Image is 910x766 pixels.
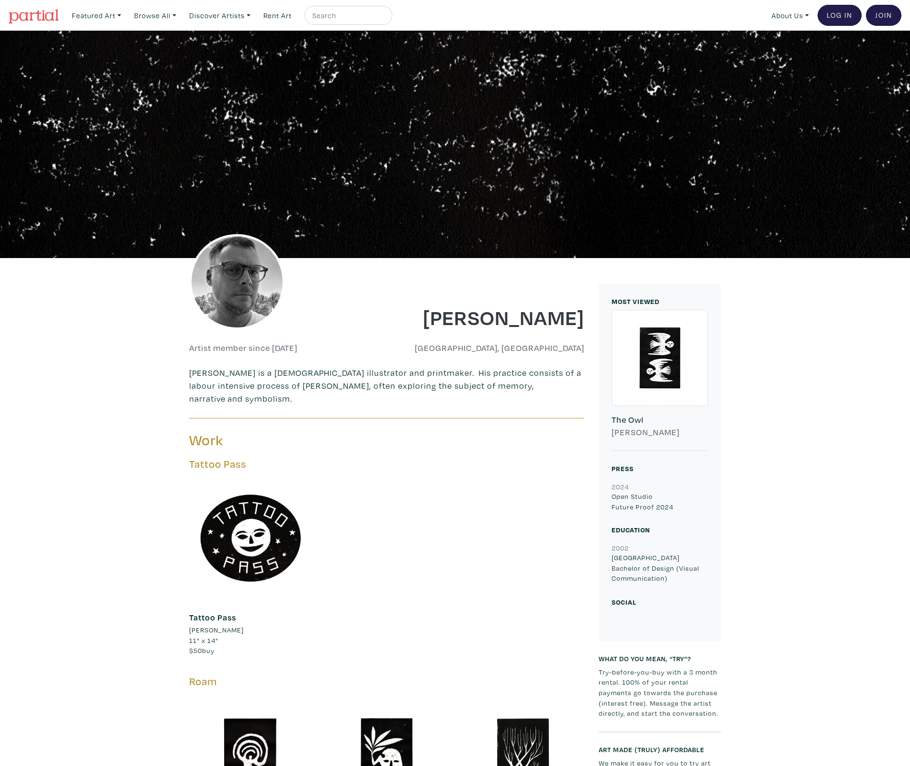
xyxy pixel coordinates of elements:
[259,6,296,25] a: Rent Art
[189,625,244,635] li: [PERSON_NAME]
[130,6,181,25] a: Browse All
[612,482,629,491] small: 2024
[189,234,285,330] img: phpThumb.php
[189,675,584,688] h5: Roam
[311,10,383,22] input: Search
[189,646,202,655] span: $50
[189,646,215,655] span: buy
[185,6,255,25] a: Discover Artists
[612,543,629,552] small: 2002
[612,297,660,306] small: MOST VIEWED
[189,625,311,635] a: [PERSON_NAME]
[599,745,721,754] h6: Art made (truly) affordable
[866,5,901,26] a: Join
[612,491,708,512] p: Open Studio Future Proof 2024
[189,366,584,405] p: [PERSON_NAME] is a [DEMOGRAPHIC_DATA] illustrator and printmaker. His practice consists of a labo...
[394,304,585,330] h1: [PERSON_NAME]
[68,6,125,25] a: Featured Art
[599,667,721,719] p: Try-before-you-buy with a 3 month rental. 100% of your rental payments go towards the purchase (i...
[612,427,708,438] h6: [PERSON_NAME]
[612,310,708,451] a: The Owl [PERSON_NAME]
[189,458,584,471] h5: Tattoo Pass
[612,552,708,584] p: [GEOGRAPHIC_DATA] Bachelor of Design (Visual Communication)
[818,5,862,26] a: Log In
[612,597,637,607] small: Social
[612,464,634,473] small: Press
[189,343,297,353] h6: Artist member since [DATE]
[189,636,218,645] span: 11" x 14"
[189,612,236,623] a: Tattoo Pass
[599,654,721,663] h6: What do you mean, “try”?
[612,415,708,425] h6: The Owl
[767,6,813,25] a: About Us
[612,525,650,534] small: Education
[394,343,585,353] h6: [GEOGRAPHIC_DATA], [GEOGRAPHIC_DATA]
[189,431,380,450] h3: Work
